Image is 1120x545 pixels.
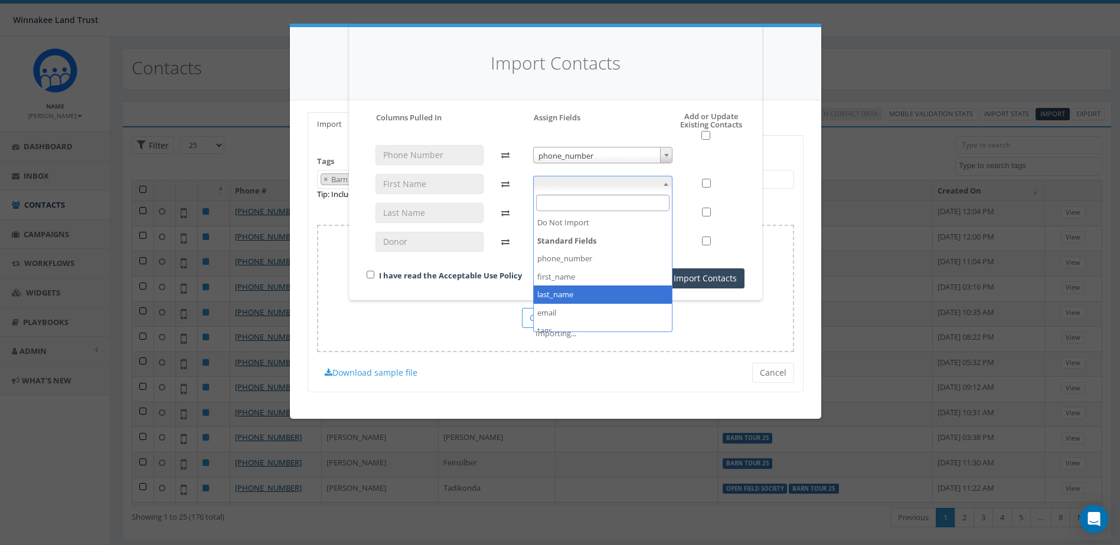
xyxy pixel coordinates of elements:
h5: Assign Fields [534,112,580,123]
button: Import Contacts [666,268,745,288]
span: phone_number [533,147,673,163]
a: I have read the Acceptable Use Policy [379,270,522,281]
h5: Columns Pulled In [376,112,442,123]
span: phone_number [534,147,672,164]
li: phone_number [534,249,672,268]
input: First Name [375,174,484,194]
li: email [534,304,672,322]
li: Do Not Import [534,214,672,232]
input: Select All [701,131,710,140]
input: Search [536,195,670,212]
input: Last Name [375,203,484,223]
li: last_name [534,285,672,304]
li: first_name [534,268,672,286]
div: Open Intercom Messenger [1080,505,1108,533]
input: Phone Number [375,145,484,165]
li: Standard Fields [534,232,672,340]
li: tags [534,321,672,340]
h5: Add or Update Existing Contacts [654,112,745,140]
strong: Standard Fields [534,232,672,250]
h4: Import Contacts [367,51,745,76]
input: Donor [375,232,484,252]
